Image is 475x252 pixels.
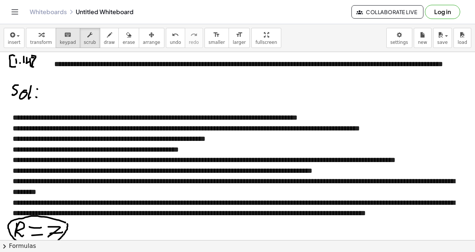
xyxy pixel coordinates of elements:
span: transform [30,40,52,45]
span: arrange [143,40,160,45]
span: save [437,40,448,45]
button: insert [4,28,24,48]
button: redoredo [185,28,203,48]
span: erase [122,40,135,45]
span: smaller [209,40,225,45]
span: undo [170,40,181,45]
a: Whiteboards [30,8,67,16]
button: keyboardkeypad [56,28,80,48]
button: erase [118,28,139,48]
button: arrange [139,28,164,48]
i: redo [190,30,197,39]
button: Log in [425,5,460,19]
button: Collaborate Live [351,5,423,19]
span: insert [8,40,20,45]
button: save [433,28,452,48]
button: format_sizelarger [229,28,250,48]
i: format_size [213,30,220,39]
span: redo [189,40,199,45]
span: load [458,40,467,45]
button: scrub [80,28,100,48]
button: settings [386,28,412,48]
span: settings [390,40,408,45]
span: keypad [60,40,76,45]
button: fullscreen [251,28,281,48]
span: scrub [84,40,96,45]
span: new [418,40,427,45]
button: load [453,28,471,48]
span: larger [233,40,246,45]
span: fullscreen [255,40,277,45]
button: format_sizesmaller [204,28,229,48]
button: transform [26,28,56,48]
span: draw [104,40,115,45]
i: keyboard [64,30,71,39]
i: format_size [236,30,243,39]
button: new [414,28,432,48]
span: Collaborate Live [358,9,417,15]
button: undoundo [166,28,185,48]
button: draw [100,28,119,48]
button: Toggle navigation [9,6,21,18]
i: undo [172,30,179,39]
